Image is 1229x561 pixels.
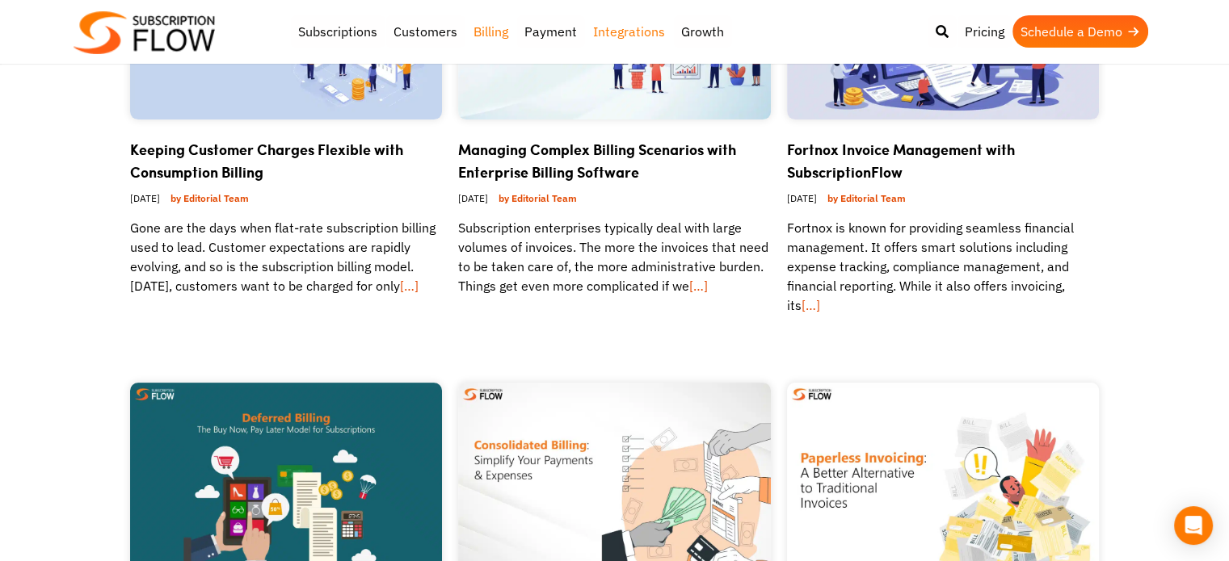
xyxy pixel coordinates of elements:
a: by Editorial Team [164,188,255,208]
a: by Editorial Team [492,188,583,208]
a: […] [689,278,708,294]
a: Managing Complex Billing Scenarios with Enterprise Billing Software [458,139,736,182]
p: Gone are the days when flat-rate subscription billing used to lead. Customer expectations are rap... [130,218,443,295]
a: by Editorial Team [821,188,912,208]
div: [DATE] [130,183,443,218]
a: Pricing [957,15,1012,48]
div: [DATE] [787,183,1100,218]
a: Growth [673,15,732,48]
img: Subscriptionflow [74,11,215,54]
div: [DATE] [458,183,771,218]
a: […] [400,278,419,294]
a: Customers [385,15,465,48]
a: Payment [516,15,585,48]
a: Fortnox Invoice Management with SubscriptionFlow [787,139,1015,182]
a: Billing [465,15,516,48]
a: Keeping Customer Charges Flexible with Consumption Billing [130,139,403,182]
div: Open Intercom Messenger [1174,506,1213,545]
p: Fortnox is known for providing seamless financial management. It offers smart solutions including... [787,218,1100,315]
a: Integrations [585,15,673,48]
p: Subscription enterprises typically deal with large volumes of invoices. The more the invoices tha... [458,218,771,295]
a: Subscriptions [290,15,385,48]
a: […] [802,297,820,313]
a: Schedule a Demo [1012,15,1148,48]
